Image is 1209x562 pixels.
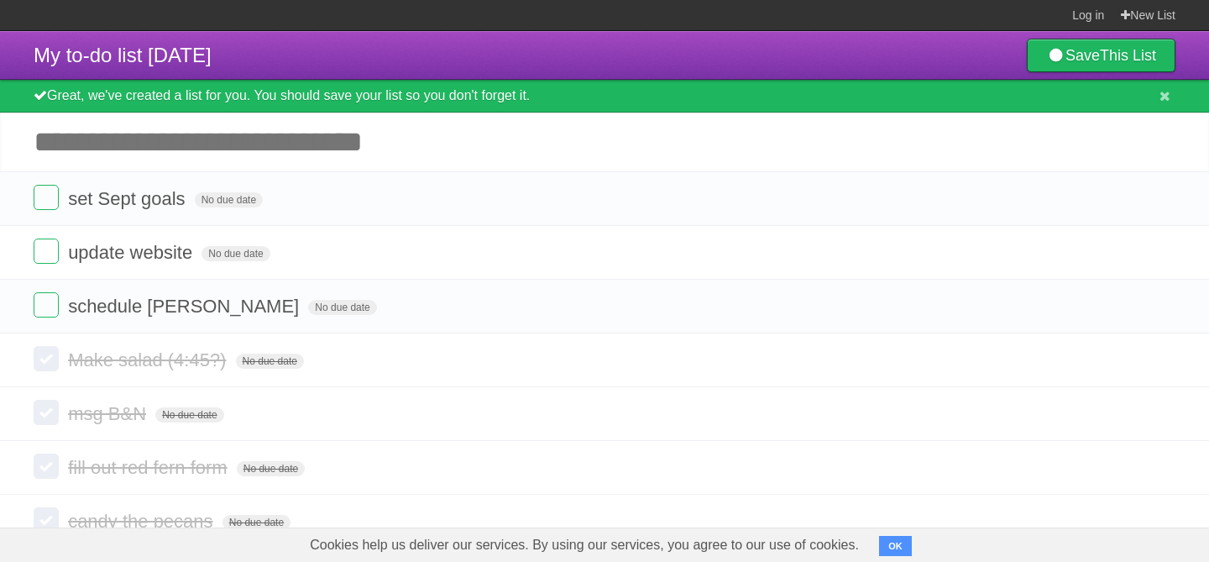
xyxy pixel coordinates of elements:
span: update website [68,242,196,263]
label: Done [34,400,59,425]
span: No due date [222,515,290,530]
span: No due date [237,461,305,476]
span: msg B&N [68,403,150,424]
span: Make salad (4:45?) [68,349,230,370]
label: Done [34,239,59,264]
button: OK [879,536,912,556]
label: Done [34,346,59,371]
span: set Sept goals [68,188,189,209]
span: No due date [195,192,263,207]
span: No due date [308,300,376,315]
span: Cookies help us deliver our services. By using our services, you agree to our use of cookies. [293,528,876,562]
label: Done [34,292,59,318]
span: No due date [236,354,304,369]
span: candy the pecans [68,511,217,532]
a: SaveThis List [1027,39,1175,72]
label: Done [34,454,59,479]
label: Done [34,185,59,210]
span: No due date [201,246,270,261]
span: schedule [PERSON_NAME] [68,296,303,317]
b: This List [1100,47,1156,64]
span: No due date [155,407,223,423]
span: fill out red fern form [68,457,232,478]
span: My to-do list [DATE] [34,44,212,66]
label: Done [34,507,59,533]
